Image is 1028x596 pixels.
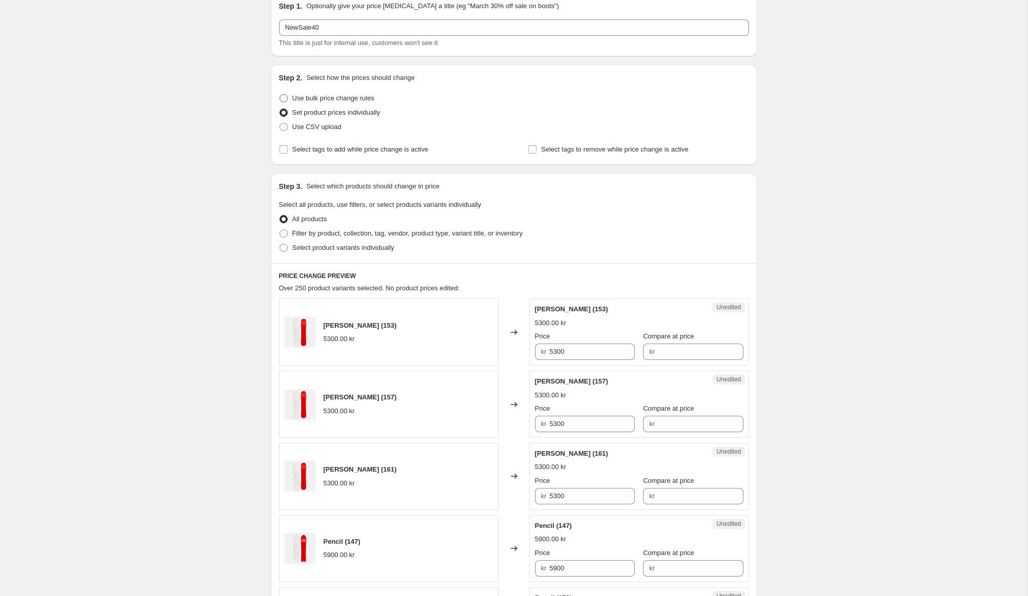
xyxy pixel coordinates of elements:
[643,477,694,484] span: Compare at price
[535,534,566,544] div: 5900.00 kr
[541,564,547,572] span: kr
[535,522,572,529] span: Pencil (147)
[324,334,355,344] div: 5300.00 kr
[292,145,429,153] span: Select tags to add while price change is active
[292,215,327,223] span: All products
[535,377,608,385] span: [PERSON_NAME] (157)
[292,229,523,237] span: Filter by product, collection, tag, vendor, product type, variant title, or inventory
[716,520,741,528] span: Unedited
[279,284,460,292] span: Over 250 product variants selected. No product prices edited:
[285,317,315,348] img: inlandet-korua-shapes_otto-snowboard-001_80x.jpg
[324,550,355,560] div: 5900.00 kr
[535,332,550,340] span: Price
[643,332,694,340] span: Compare at price
[535,450,608,457] span: [PERSON_NAME] (161)
[324,393,397,401] span: [PERSON_NAME] (157)
[541,145,689,153] span: Select tags to remove while price change is active
[541,492,547,500] span: kr
[292,94,374,102] span: Use bulk price change rules
[285,461,315,492] img: inlandet-korua-shapes_otto-snowboard-001_80x.jpg
[535,462,566,472] div: 5300.00 kr
[306,1,559,11] p: Optionally give your price [MEDICAL_DATA] a title (eg "March 30% off sale on boots")
[324,465,397,473] span: [PERSON_NAME] (161)
[535,390,566,400] div: 5300.00 kr
[535,405,550,412] span: Price
[292,109,380,116] span: Set product prices individually
[324,322,397,329] span: [PERSON_NAME] (153)
[324,538,360,545] span: Pencil (147)
[649,564,655,572] span: kr
[279,181,303,191] h2: Step 3.
[324,478,355,488] div: 5300.00 kr
[649,348,655,355] span: kr
[535,318,566,328] div: 5300.00 kr
[279,19,749,36] input: 30% off holiday sale
[535,477,550,484] span: Price
[279,1,303,11] h2: Step 1.
[643,549,694,557] span: Compare at price
[541,420,547,428] span: kr
[279,201,481,208] span: Select all products, use filters, or select products variants individually
[279,73,303,83] h2: Step 2.
[649,420,655,428] span: kr
[535,305,608,313] span: [PERSON_NAME] (153)
[535,549,550,557] span: Price
[306,73,415,83] p: Select how the prices should change
[541,348,547,355] span: kr
[292,123,341,131] span: Use CSV upload
[324,406,355,416] div: 5300.00 kr
[649,492,655,500] span: kr
[279,39,438,47] span: This title is just for internal use, customers won't see it
[716,448,741,456] span: Unedited
[285,533,315,564] img: inlandet-korua-shapes_pencil-snowboard_80x.jpg
[306,181,439,191] p: Select which products should change in price
[716,303,741,311] span: Unedited
[716,375,741,384] span: Unedited
[292,244,394,251] span: Select product variants individually
[279,272,749,280] h6: PRICE CHANGE PREVIEW
[285,389,315,420] img: inlandet-korua-shapes_otto-snowboard-001_80x.jpg
[643,405,694,412] span: Compare at price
